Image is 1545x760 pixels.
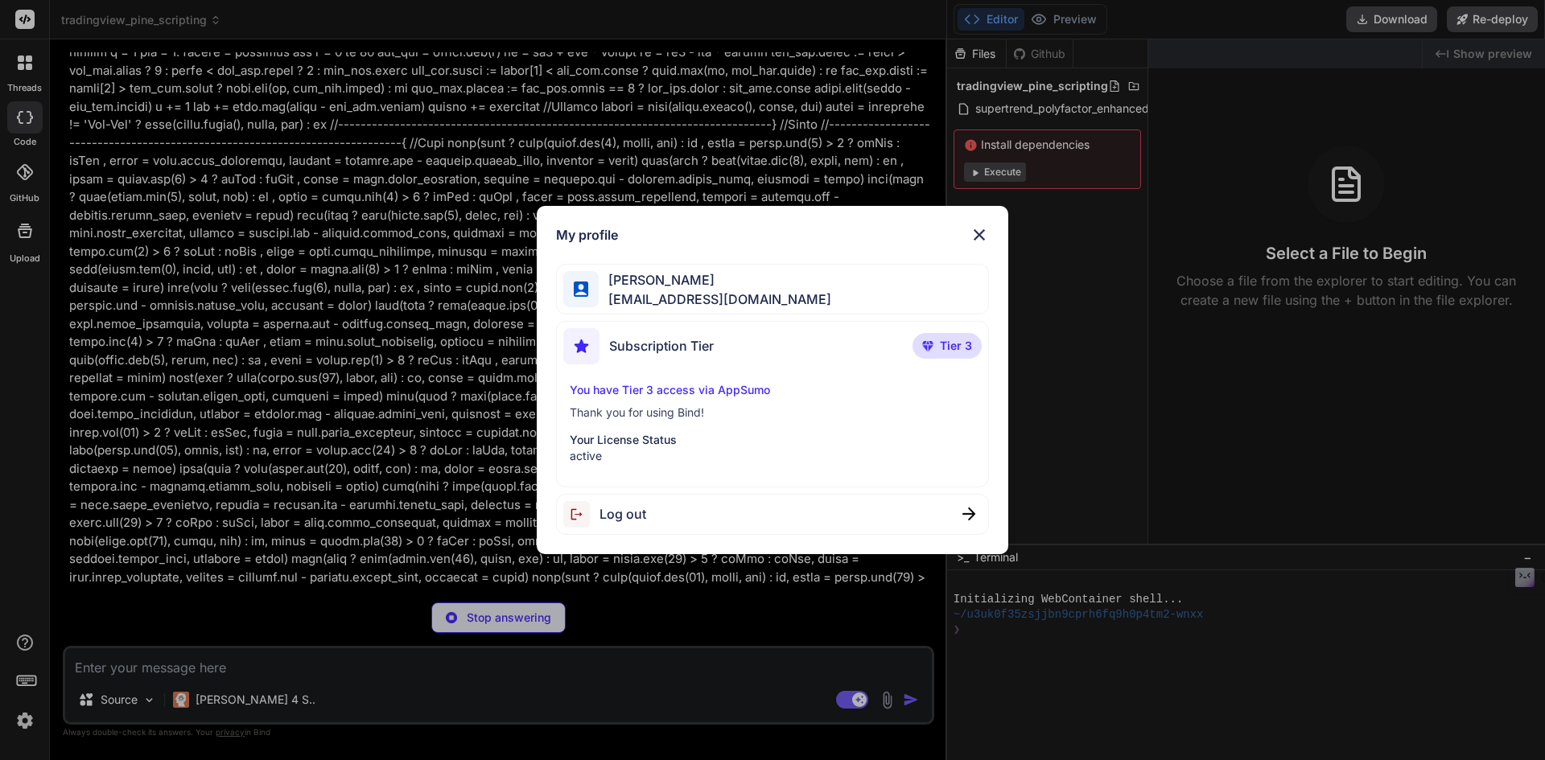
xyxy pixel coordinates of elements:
p: active [570,448,976,464]
p: Your License Status [570,432,976,448]
span: Tier 3 [940,338,972,354]
img: profile [574,281,589,297]
img: close [970,225,989,244]
span: Log out [599,504,646,524]
p: You have Tier 3 access via AppSumo [570,382,976,398]
span: [PERSON_NAME] [599,270,831,290]
p: Thank you for using Bind! [570,405,976,421]
img: logout [563,501,599,528]
img: premium [922,341,933,351]
h1: My profile [556,225,618,244]
img: close [962,507,975,520]
span: [EMAIL_ADDRESS][DOMAIN_NAME] [599,290,831,309]
img: subscription [563,328,599,364]
span: Subscription Tier [609,336,714,355]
